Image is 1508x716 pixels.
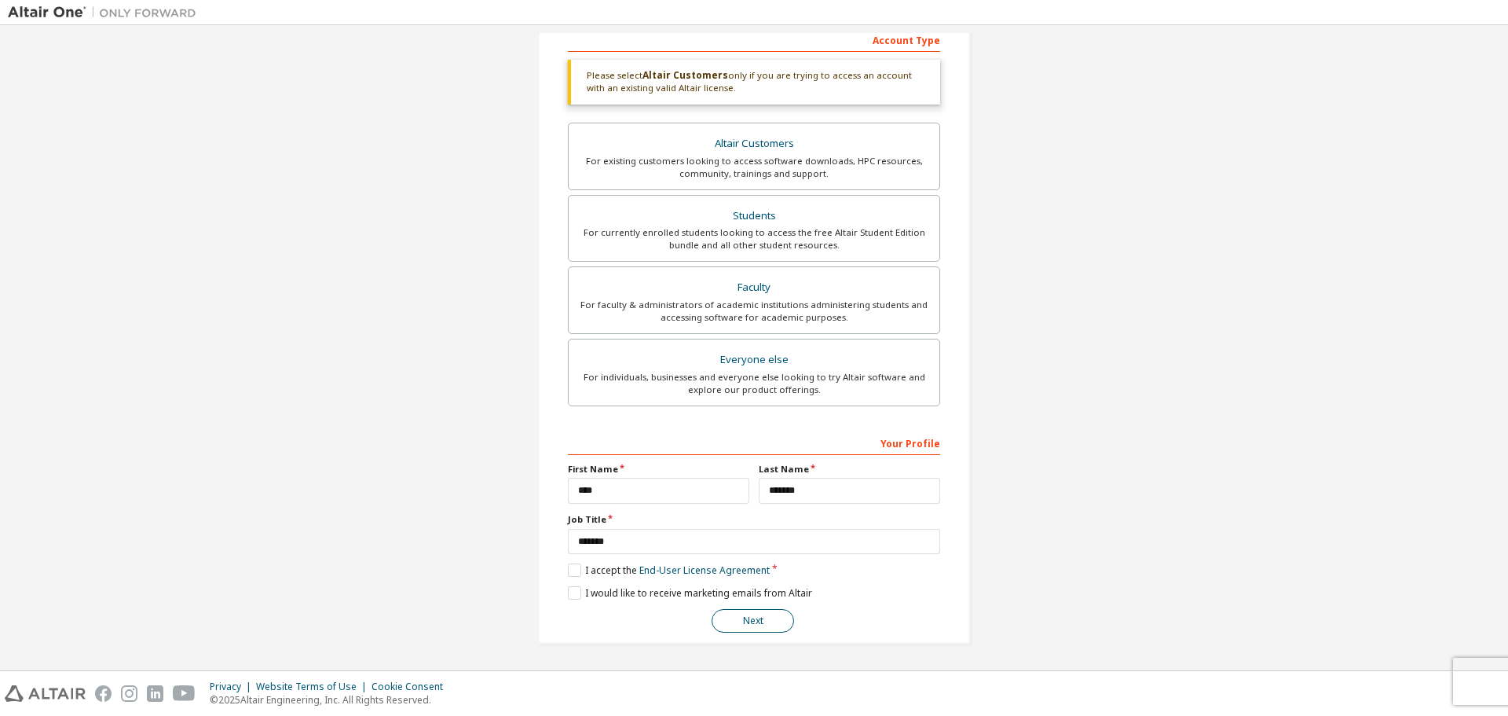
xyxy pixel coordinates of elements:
label: Last Name [759,463,940,475]
div: For existing customers looking to access software downloads, HPC resources, community, trainings ... [578,155,930,180]
div: Please select only if you are trying to access an account with an existing valid Altair license. [568,60,940,105]
img: facebook.svg [95,685,112,702]
div: Your Profile [568,430,940,455]
div: Cookie Consent [372,681,452,693]
b: Altair Customers [642,68,728,82]
div: Account Type [568,27,940,52]
img: altair_logo.svg [5,685,86,702]
p: © 2025 Altair Engineering, Inc. All Rights Reserved. [210,693,452,707]
div: Everyone else [578,349,930,371]
div: Website Terms of Use [256,681,372,693]
img: youtube.svg [173,685,196,702]
div: Students [578,205,930,227]
label: First Name [568,463,749,475]
div: For individuals, businesses and everyone else looking to try Altair software and explore our prod... [578,371,930,396]
button: Next [712,609,794,633]
div: For faculty & administrators of academic institutions administering students and accessing softwa... [578,299,930,324]
img: Altair One [8,5,204,20]
label: I would like to receive marketing emails from Altair [568,586,812,600]
div: Altair Customers [578,133,930,155]
img: instagram.svg [121,685,137,702]
img: linkedin.svg [147,685,163,702]
div: Privacy [210,681,256,693]
label: Job Title [568,513,940,526]
a: End-User License Agreement [639,564,770,577]
div: Faculty [578,277,930,299]
label: I accept the [568,564,770,577]
div: For currently enrolled students looking to access the free Altair Student Edition bundle and all ... [578,226,930,252]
